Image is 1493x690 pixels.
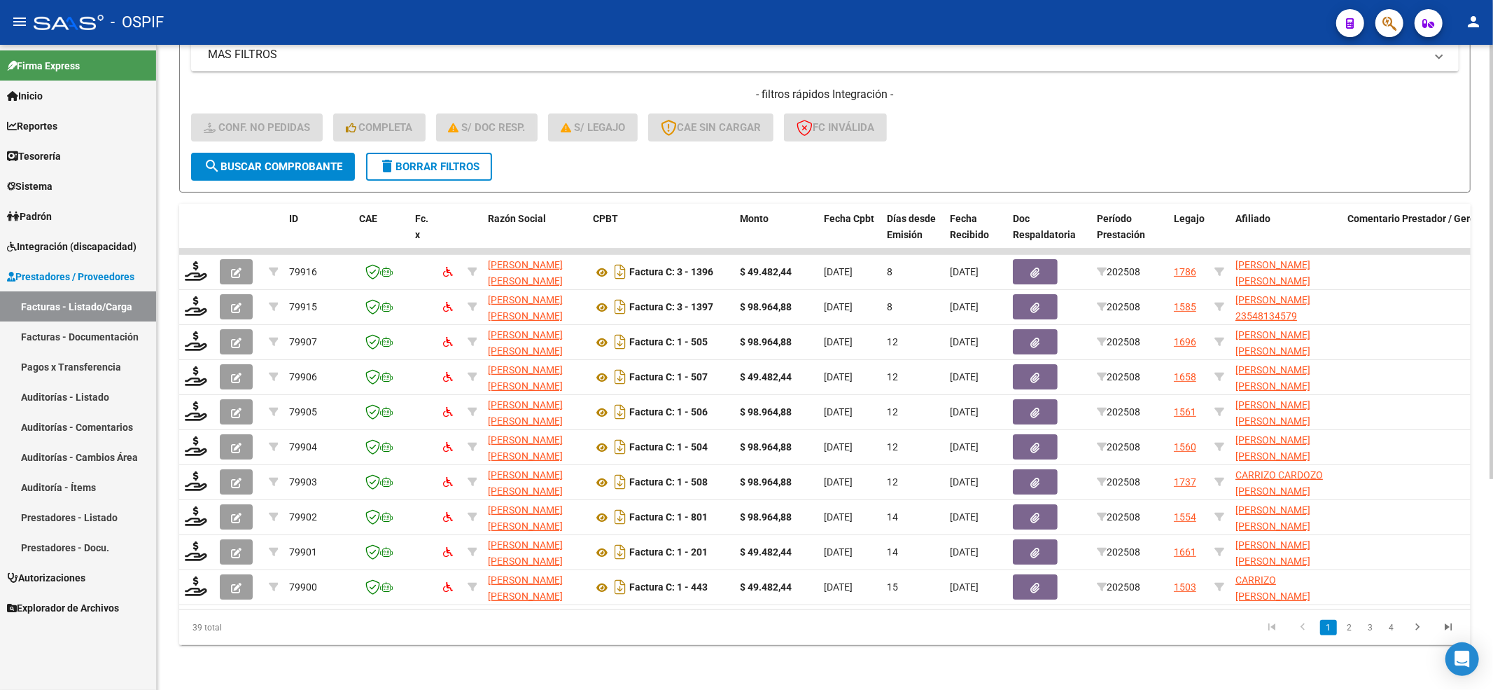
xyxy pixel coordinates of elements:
[7,600,119,616] span: Explorador de Archivos
[409,204,437,265] datatable-header-cell: Fc. x
[887,441,898,453] span: 12
[488,537,582,567] div: 27270718294
[629,407,708,418] strong: Factura C: 1 - 506
[1097,476,1140,488] span: 202508
[7,269,134,284] span: Prestadores / Proveedores
[611,541,629,563] i: Descargar documento
[1404,620,1431,635] a: go to next page
[359,213,377,224] span: CAE
[7,570,85,586] span: Autorizaciones
[1381,616,1402,640] li: page 4
[740,546,792,558] strong: $ 49.482,44
[1174,369,1196,385] div: 1658
[488,292,582,322] div: 27242888303
[1383,620,1400,635] a: 4
[629,267,713,278] strong: Factura C: 3 - 1396
[1235,294,1310,322] span: [PERSON_NAME] 23548134579
[289,546,317,558] span: 79901
[1097,581,1140,593] span: 202508
[1007,204,1091,265] datatable-header-cell: Doc Respaldatoria
[797,121,874,134] span: FC Inválida
[333,113,426,142] button: Completa
[740,476,792,488] strong: $ 98.964,88
[740,336,792,347] strong: $ 98.964,88
[548,113,638,142] button: S/ legajo
[1174,299,1196,315] div: 1585
[740,581,792,593] strong: $ 49.482,44
[415,213,428,240] span: Fc. x
[488,574,563,602] span: [PERSON_NAME] [PERSON_NAME]
[1097,406,1140,418] span: 202508
[436,113,538,142] button: S/ Doc Resp.
[611,506,629,528] i: Descargar documento
[887,406,898,418] span: 12
[950,581,979,593] span: [DATE]
[488,432,582,462] div: 27287023826
[7,149,61,164] span: Tesorería
[1174,334,1196,350] div: 1696
[629,477,708,488] strong: Factura C: 1 - 508
[887,476,898,488] span: 12
[1259,620,1285,635] a: go to first page
[1097,546,1140,558] span: 202508
[7,118,57,134] span: Reportes
[488,539,563,567] span: [PERSON_NAME] [PERSON_NAME]
[887,581,898,593] span: 15
[11,13,28,30] mat-icon: menu
[289,511,317,523] span: 79902
[482,204,587,265] datatable-header-cell: Razón Social
[740,406,792,418] strong: $ 98.964,88
[1174,404,1196,420] div: 1561
[7,88,43,104] span: Inicio
[887,266,892,277] span: 8
[488,399,563,427] span: [PERSON_NAME] [PERSON_NAME]
[1168,204,1209,265] datatable-header-cell: Legajo
[887,336,898,347] span: 12
[488,329,563,357] span: [PERSON_NAME] [PERSON_NAME]
[1230,204,1342,265] datatable-header-cell: Afiliado
[7,179,52,194] span: Sistema
[1235,329,1310,373] span: [PERSON_NAME] [PERSON_NAME] 20555683600
[611,261,629,283] i: Descargar documento
[950,511,979,523] span: [DATE]
[629,372,708,383] strong: Factura C: 1 - 507
[824,371,853,382] span: [DATE]
[488,467,582,497] div: 27287023826
[881,204,944,265] datatable-header-cell: Días desde Emisión
[734,204,818,265] datatable-header-cell: Monto
[661,121,761,134] span: CAE SIN CARGAR
[824,581,853,593] span: [DATE]
[1235,574,1310,618] span: CARRIZO [PERSON_NAME] 20576753684
[7,58,80,74] span: Firma Express
[824,406,853,418] span: [DATE]
[1235,539,1310,583] span: [PERSON_NAME] [PERSON_NAME] 23479464049
[887,371,898,382] span: 12
[824,213,874,224] span: Fecha Cpbt
[611,471,629,493] i: Descargar documento
[179,610,435,645] div: 39 total
[289,266,317,277] span: 79916
[1174,544,1196,560] div: 1661
[950,441,979,453] span: [DATE]
[1097,266,1140,277] span: 202508
[488,294,563,322] span: [PERSON_NAME] [PERSON_NAME]
[1362,620,1379,635] a: 3
[944,204,1007,265] datatable-header-cell: Fecha Recibido
[950,406,979,418] span: [DATE]
[740,266,792,277] strong: $ 49.482,44
[740,301,792,312] strong: $ 98.964,88
[289,301,317,312] span: 79915
[1341,620,1358,635] a: 2
[1235,364,1310,408] span: [PERSON_NAME] [PERSON_NAME] 27572186070
[1235,504,1310,548] span: [PERSON_NAME] [PERSON_NAME] 20564650693
[488,504,563,532] span: [PERSON_NAME] [PERSON_NAME]
[204,160,342,173] span: Buscar Comprobante
[191,113,323,142] button: Conf. no pedidas
[488,259,563,287] span: [PERSON_NAME] [PERSON_NAME]
[740,213,769,224] span: Monto
[208,47,1425,62] mat-panel-title: MAS FILTROS
[593,213,618,224] span: CPBT
[346,121,413,134] span: Completa
[191,87,1459,102] h4: - filtros rápidos Integración -
[191,38,1459,71] mat-expansion-panel-header: MAS FILTROS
